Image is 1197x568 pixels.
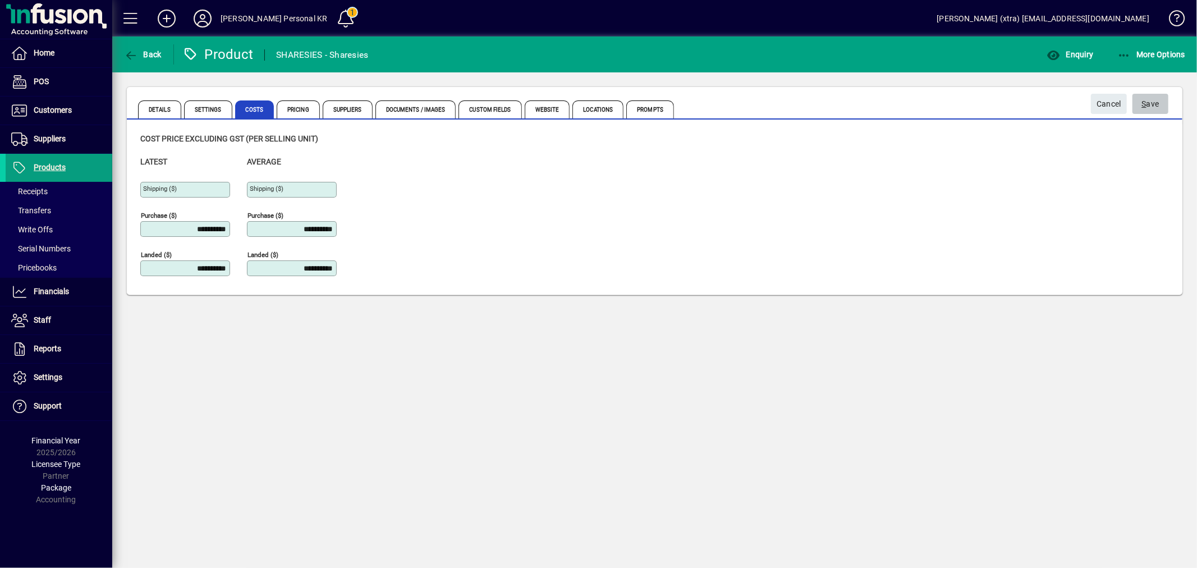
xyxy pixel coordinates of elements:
span: Support [34,401,62,410]
span: Reports [34,344,61,353]
span: Enquiry [1047,50,1093,59]
a: POS [6,68,112,96]
span: Financials [34,287,69,296]
span: Home [34,48,54,57]
span: Package [41,483,71,492]
span: Suppliers [34,134,66,143]
span: Suppliers [323,100,373,118]
mat-label: Shipping ($) [143,185,177,193]
div: SHARESIES - Sharesies [276,46,368,64]
mat-label: Purchase ($) [141,212,177,219]
button: More Options [1115,44,1189,65]
a: Customers [6,97,112,125]
span: Settings [184,100,232,118]
a: Serial Numbers [6,239,112,258]
div: [PERSON_NAME] Personal KR [221,10,327,28]
mat-label: Shipping ($) [250,185,283,193]
app-page-header-button: Back [112,44,174,65]
div: Product [182,45,254,63]
span: Transfers [11,206,51,215]
span: Cost price excluding GST (per selling unit) [140,134,318,143]
a: Home [6,39,112,67]
a: Transfers [6,201,112,220]
span: ave [1142,95,1159,113]
a: Knowledge Base [1161,2,1183,39]
span: S [1142,99,1146,108]
a: Write Offs [6,220,112,239]
a: Settings [6,364,112,392]
span: Customers [34,106,72,114]
span: Licensee Type [32,460,81,469]
button: Cancel [1091,94,1127,114]
a: Financials [6,278,112,306]
div: [PERSON_NAME] (xtra) [EMAIL_ADDRESS][DOMAIN_NAME] [937,10,1149,28]
button: Add [149,8,185,29]
span: Receipts [11,187,48,196]
span: Serial Numbers [11,244,71,253]
button: Enquiry [1044,44,1096,65]
span: Prompts [626,100,674,118]
span: Staff [34,315,51,324]
a: Receipts [6,182,112,201]
span: Settings [34,373,62,382]
span: Cancel [1097,95,1121,113]
a: Pricebooks [6,258,112,277]
span: POS [34,77,49,86]
span: More Options [1117,50,1186,59]
a: Suppliers [6,125,112,153]
span: Pricebooks [11,263,57,272]
span: Average [247,157,281,166]
button: Profile [185,8,221,29]
span: Products [34,163,66,172]
button: Save [1132,94,1168,114]
a: Staff [6,306,112,335]
span: Custom Fields [458,100,521,118]
a: Reports [6,335,112,363]
span: Write Offs [11,225,53,234]
span: Costs [235,100,274,118]
span: Back [124,50,162,59]
mat-label: Purchase ($) [247,212,283,219]
span: Financial Year [32,436,81,445]
span: Details [138,100,181,118]
span: Pricing [277,100,320,118]
button: Back [121,44,164,65]
mat-label: Landed ($) [141,251,172,259]
span: Latest [140,157,167,166]
span: Documents / Images [375,100,456,118]
span: Locations [572,100,623,118]
span: Website [525,100,570,118]
a: Support [6,392,112,420]
mat-label: Landed ($) [247,251,278,259]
